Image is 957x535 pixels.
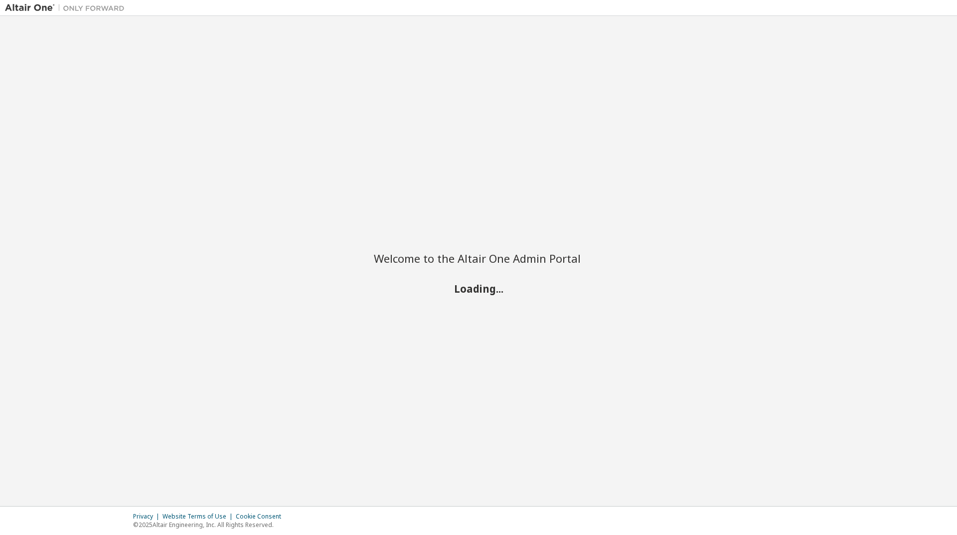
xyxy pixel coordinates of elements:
[5,3,130,13] img: Altair One
[162,513,236,521] div: Website Terms of Use
[374,282,583,295] h2: Loading...
[133,513,162,521] div: Privacy
[236,513,287,521] div: Cookie Consent
[133,521,287,529] p: © 2025 Altair Engineering, Inc. All Rights Reserved.
[374,251,583,265] h2: Welcome to the Altair One Admin Portal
